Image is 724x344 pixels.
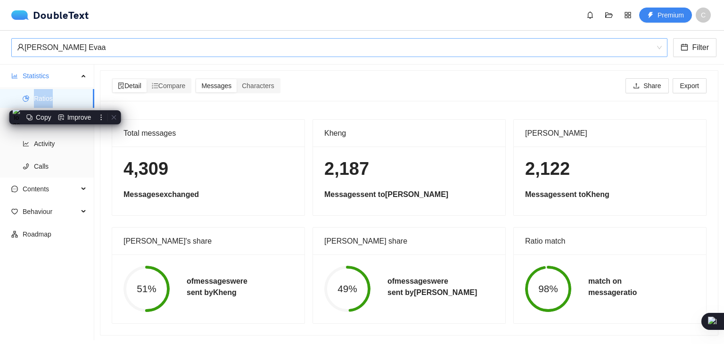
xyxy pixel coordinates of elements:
[118,82,124,89] span: file-search
[639,8,692,23] button: thunderboltPremium
[588,276,637,298] h5: match on message ratio
[692,41,709,53] span: Filter
[242,82,274,90] span: Characters
[602,11,616,19] span: folder-open
[123,120,293,147] div: Total messages
[525,189,695,200] h5: Messages sent to Kheng
[34,134,87,153] span: Activity
[201,82,231,90] span: Messages
[123,189,293,200] h5: Messages exchanged
[387,276,477,298] h5: of messages were sent by [PERSON_NAME]
[324,228,494,254] div: [PERSON_NAME] share
[11,208,18,215] span: heart
[673,38,716,57] button: calendarFilter
[525,228,695,254] div: Ratio match
[17,39,653,57] div: [PERSON_NAME] Evaa
[11,73,18,79] span: bar-chart
[11,10,33,20] img: logo
[11,231,18,238] span: apartment
[34,157,87,176] span: Calls
[324,158,494,180] h1: 2,187
[23,66,78,85] span: Statistics
[324,284,370,294] span: 49%
[23,140,29,147] span: line-chart
[680,81,699,91] span: Export
[701,8,706,23] span: C
[23,95,29,102] span: pie-chart
[118,82,141,90] span: Detail
[633,82,640,90] span: upload
[11,10,89,20] div: DoubleText
[187,276,247,298] h5: of messages were sent by Kheng
[658,10,684,20] span: Premium
[23,163,29,170] span: phone
[23,202,78,221] span: Behaviour
[11,10,89,20] a: logoDoubleText
[34,89,87,108] span: Ratios
[673,78,707,93] button: Export
[525,284,571,294] span: 98%
[620,8,635,23] button: appstore
[525,158,695,180] h1: 2,122
[152,82,158,89] span: ordered-list
[23,225,87,244] span: Roadmap
[601,8,617,23] button: folder-open
[525,120,695,147] div: [PERSON_NAME]
[11,186,18,192] span: message
[23,180,78,198] span: Contents
[324,189,494,200] h5: Messages sent to [PERSON_NAME]
[643,81,661,91] span: Share
[123,158,293,180] h1: 4,309
[681,43,688,52] span: calendar
[123,228,293,254] div: [PERSON_NAME]'s share
[583,11,597,19] span: bell
[625,78,668,93] button: uploadShare
[152,82,186,90] span: Compare
[647,12,654,19] span: thunderbolt
[17,39,662,57] span: Kheng DY Evaa
[123,284,170,294] span: 51%
[324,120,494,147] div: Kheng
[621,11,635,19] span: appstore
[583,8,598,23] button: bell
[17,43,25,51] span: user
